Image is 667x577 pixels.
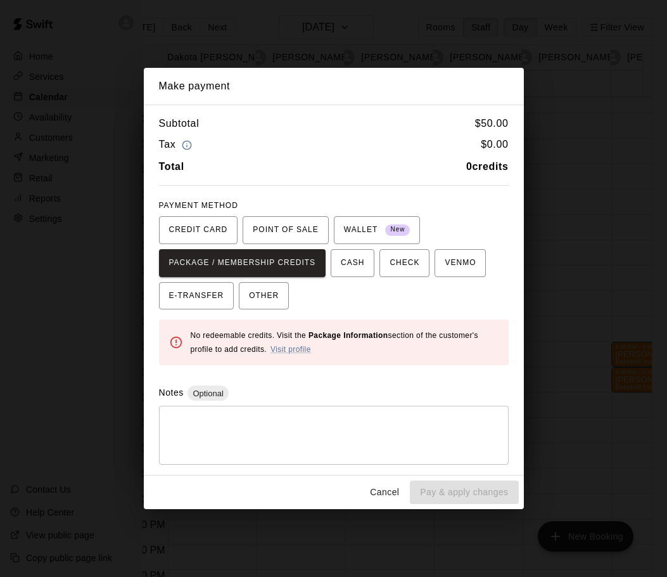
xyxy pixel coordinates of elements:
button: PACKAGE / MEMBERSHIP CREDITS [159,249,326,277]
button: POINT OF SALE [243,216,328,244]
a: Visit profile [270,345,311,354]
b: 0 credits [466,161,509,172]
span: No redeemable credits. Visit the section of the customer's profile to add credits. [191,331,478,354]
h6: Tax [159,136,196,153]
span: CASH [341,253,364,273]
span: OTHER [249,286,279,306]
button: E-TRANSFER [159,282,234,310]
button: CHECK [379,249,429,277]
span: CREDIT CARD [169,220,228,240]
b: Total [159,161,184,172]
label: Notes [159,387,184,398]
h6: Subtotal [159,115,200,132]
span: POINT OF SALE [253,220,318,240]
span: PACKAGE / MEMBERSHIP CREDITS [169,253,316,273]
button: WALLET New [334,216,421,244]
span: WALLET [344,220,410,240]
button: VENMO [435,249,486,277]
button: CREDIT CARD [159,216,238,244]
span: PAYMENT METHOD [159,201,238,210]
h6: $ 0.00 [481,136,508,153]
span: VENMO [445,253,476,273]
b: Package Information [308,331,388,340]
span: E-TRANSFER [169,286,224,306]
span: New [385,221,410,238]
span: Optional [187,389,228,398]
span: CHECK [390,253,419,273]
button: CASH [331,249,374,277]
button: OTHER [239,282,289,310]
h6: $ 50.00 [475,115,509,132]
h2: Make payment [144,68,524,105]
button: Cancel [364,481,405,504]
